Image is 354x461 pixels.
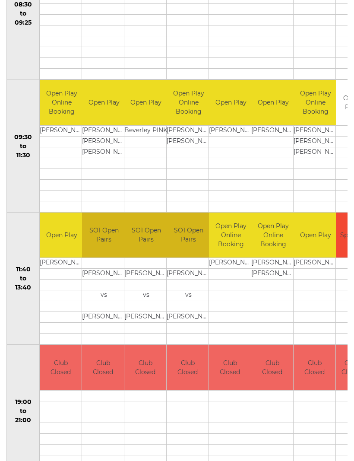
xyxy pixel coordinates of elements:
[294,213,337,258] td: Open Play
[40,126,83,137] td: [PERSON_NAME]
[167,312,210,323] td: [PERSON_NAME]
[251,126,295,137] td: [PERSON_NAME]
[251,258,295,269] td: [PERSON_NAME]
[167,291,210,302] td: vs
[167,269,210,280] td: [PERSON_NAME]
[7,213,40,345] td: 11:40 to 13:40
[82,291,126,302] td: vs
[124,345,166,391] td: Club Closed
[167,345,209,391] td: Club Closed
[124,213,168,258] td: SO1 Open Pairs
[294,126,337,137] td: [PERSON_NAME]
[294,137,337,147] td: [PERSON_NAME]
[294,147,337,158] td: [PERSON_NAME]
[167,137,210,147] td: [PERSON_NAME]
[209,80,253,126] td: Open Play
[209,126,253,137] td: [PERSON_NAME]
[167,126,210,137] td: [PERSON_NAME]
[251,80,295,126] td: Open Play
[124,312,168,323] td: [PERSON_NAME]
[209,258,253,269] td: [PERSON_NAME]
[40,345,82,391] td: Club Closed
[294,80,337,126] td: Open Play Online Booking
[82,147,126,158] td: [PERSON_NAME]
[251,213,295,258] td: Open Play Online Booking
[209,213,253,258] td: Open Play Online Booking
[40,80,83,126] td: Open Play Online Booking
[82,269,126,280] td: [PERSON_NAME]
[167,80,210,126] td: Open Play Online Booking
[294,258,337,269] td: [PERSON_NAME]
[7,80,40,213] td: 09:30 to 11:30
[82,213,126,258] td: SO1 Open Pairs
[294,345,335,391] td: Club Closed
[82,345,124,391] td: Club Closed
[124,126,168,137] td: Beverley PINK
[124,80,168,126] td: Open Play
[82,312,126,323] td: [PERSON_NAME]
[124,269,168,280] td: [PERSON_NAME]
[82,137,126,147] td: [PERSON_NAME]
[124,291,168,302] td: vs
[167,213,210,258] td: SO1 Open Pairs
[82,126,126,137] td: [PERSON_NAME]
[251,269,295,280] td: [PERSON_NAME]
[209,345,251,391] td: Club Closed
[40,213,83,258] td: Open Play
[251,345,293,391] td: Club Closed
[82,80,126,126] td: Open Play
[40,258,83,269] td: [PERSON_NAME]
